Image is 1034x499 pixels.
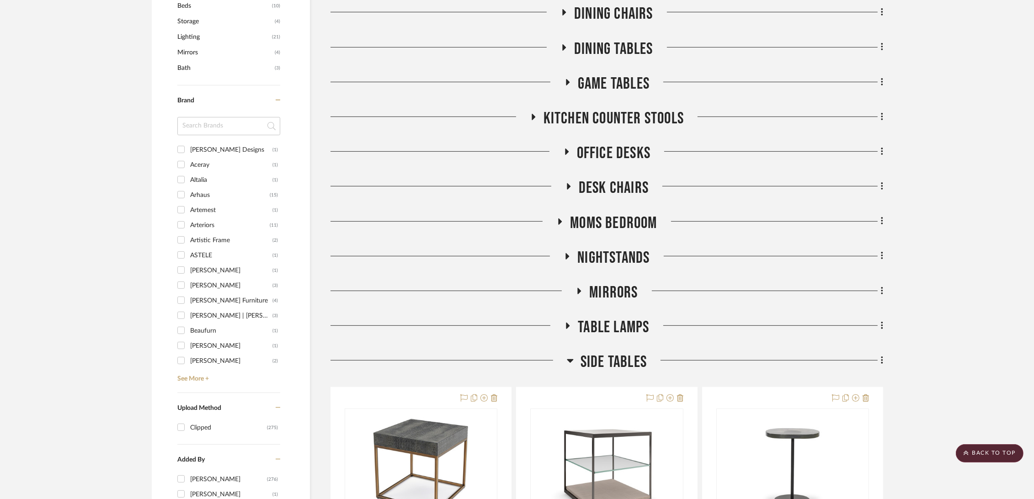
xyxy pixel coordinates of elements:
scroll-to-top-button: BACK TO TOP [956,444,1023,462]
div: (11) [270,218,278,233]
span: Desk Chairs [579,178,649,198]
a: See More + [175,368,280,383]
span: Side Tables [581,352,647,372]
div: Altalia [190,173,272,187]
div: (3) [272,278,278,293]
div: (276) [267,472,278,487]
div: [PERSON_NAME] [190,472,267,487]
div: (4) [272,293,278,308]
span: Bath [177,60,272,76]
span: Storage [177,14,272,29]
span: Nightstands [577,248,650,268]
div: [PERSON_NAME] | [PERSON_NAME] [190,308,272,323]
span: Moms Bedroom [570,213,657,233]
div: (3) [272,308,278,323]
div: Aceray [190,158,272,172]
div: ASTELE [190,248,272,263]
div: [PERSON_NAME] [190,278,272,293]
span: Added By [177,457,205,463]
span: Brand [177,97,194,104]
span: Dining Tables [574,39,653,59]
div: (1) [272,173,278,187]
div: [PERSON_NAME] [190,339,272,353]
div: (1) [272,339,278,353]
span: (3) [275,61,280,75]
div: Clipped [190,420,267,435]
div: (1) [272,263,278,278]
span: Mirrors [177,45,272,60]
span: Kitchen Counter Stools [544,109,684,128]
span: (4) [275,14,280,29]
div: (15) [270,188,278,202]
div: (1) [272,143,278,157]
span: (4) [275,45,280,60]
div: Artemest [190,203,272,218]
span: Dining Chairs [574,4,653,24]
div: (275) [267,420,278,435]
span: Game Tables [578,74,650,94]
div: Arteriors [190,218,270,233]
div: (1) [272,158,278,172]
span: (21) [272,30,280,44]
div: [PERSON_NAME] [190,263,272,278]
span: Upload Method [177,405,221,411]
div: [PERSON_NAME] [190,354,272,368]
span: Table Lamps [578,318,649,337]
div: Arhaus [190,188,270,202]
div: (2) [272,354,278,368]
span: Office Desks [577,143,650,163]
div: Beaufurn [190,324,272,338]
span: Lighting [177,29,270,45]
div: [PERSON_NAME] Designs [190,143,272,157]
div: [PERSON_NAME] Furniture [190,293,272,308]
div: (2) [272,233,278,248]
div: (1) [272,248,278,263]
span: Mirrors [589,283,638,303]
div: Artistic Frame [190,233,272,248]
div: (1) [272,203,278,218]
div: (1) [272,324,278,338]
input: Search Brands [177,117,280,135]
